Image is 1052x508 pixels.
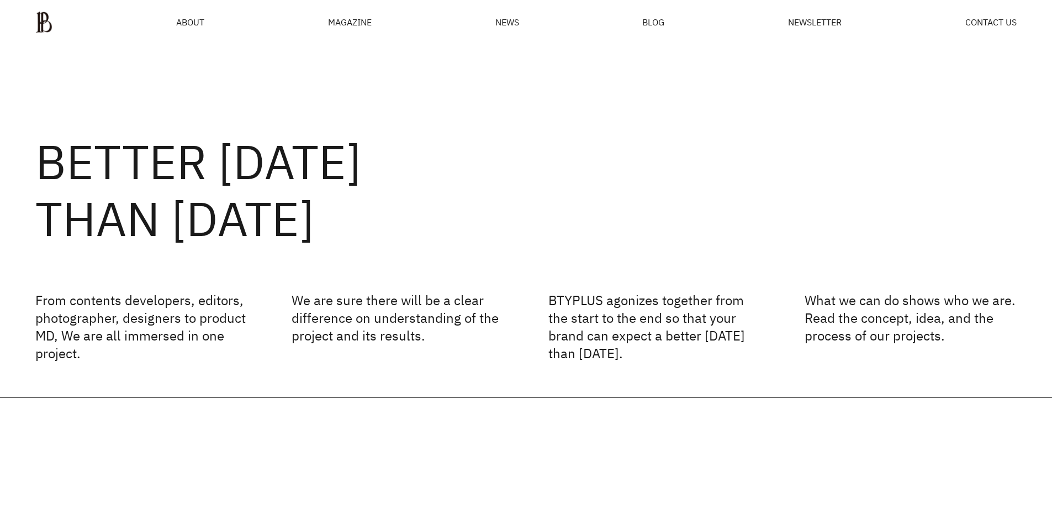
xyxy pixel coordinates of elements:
p: We are sure there will be a clear difference on understanding of the project and its results. [292,291,504,362]
a: NEWS [495,18,519,27]
a: BLOG [642,18,664,27]
a: NEWSLETTER [788,18,842,27]
div: MAGAZINE [328,18,372,27]
a: CONTACT US [965,18,1017,27]
p: What we can do shows who we are. Read the concept, idea, and the process of our projects. [805,291,1017,362]
a: ABOUT [176,18,204,27]
h2: BETTER [DATE] THAN [DATE] [35,133,1017,247]
img: ba379d5522eb3.png [35,11,52,33]
p: From contents developers, editors, photographer, designers to product MD, We are all immersed in ... [35,291,247,362]
p: BTYPLUS agonizes together from the start to the end so that your brand can expect a better [DATE]... [548,291,760,362]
